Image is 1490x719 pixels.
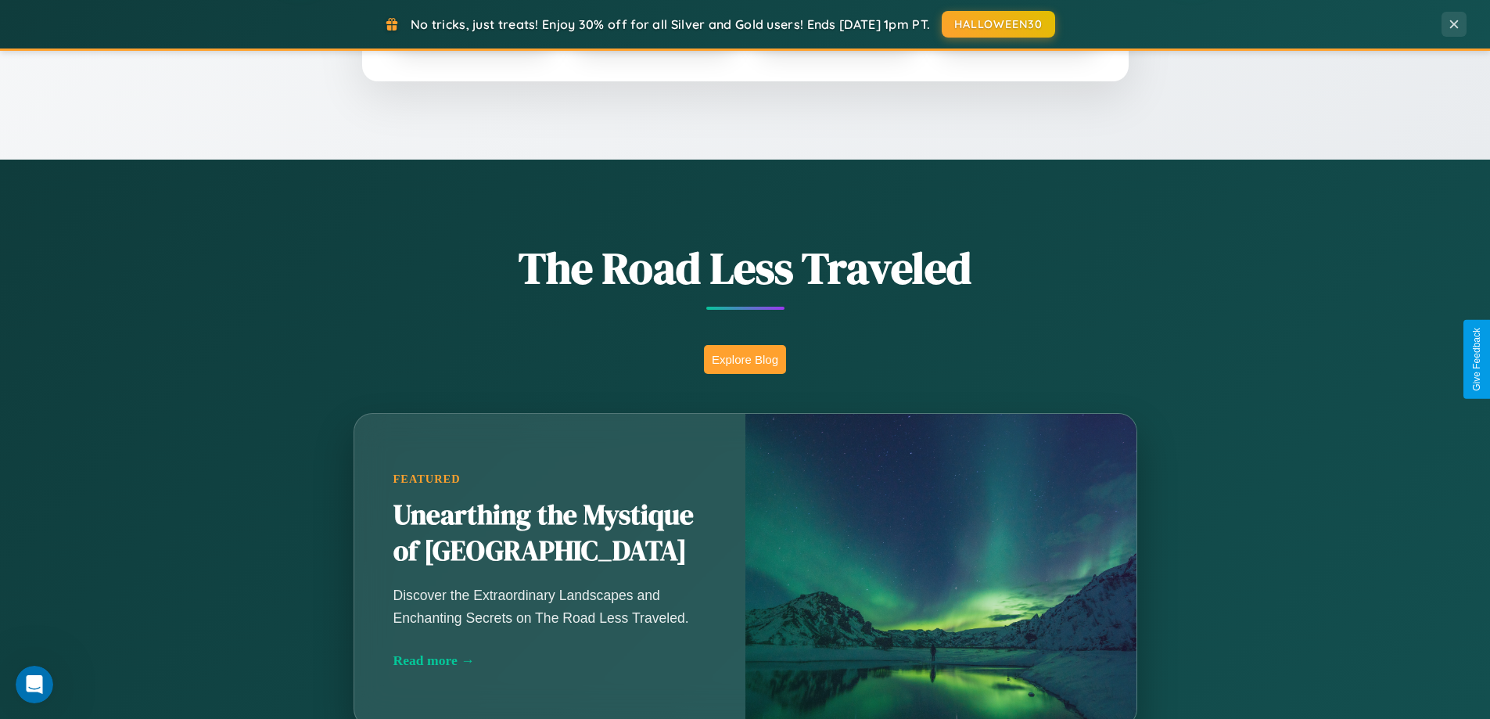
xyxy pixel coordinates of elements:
span: No tricks, just treats! Enjoy 30% off for all Silver and Gold users! Ends [DATE] 1pm PT. [411,16,930,32]
iframe: Intercom live chat [16,666,53,703]
div: Read more → [393,652,706,669]
button: Explore Blog [704,345,786,374]
p: Discover the Extraordinary Landscapes and Enchanting Secrets on The Road Less Traveled. [393,584,706,628]
button: HALLOWEEN30 [942,11,1055,38]
h2: Unearthing the Mystique of [GEOGRAPHIC_DATA] [393,498,706,570]
h1: The Road Less Traveled [276,238,1215,298]
div: Give Feedback [1471,328,1482,391]
div: Featured [393,473,706,486]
